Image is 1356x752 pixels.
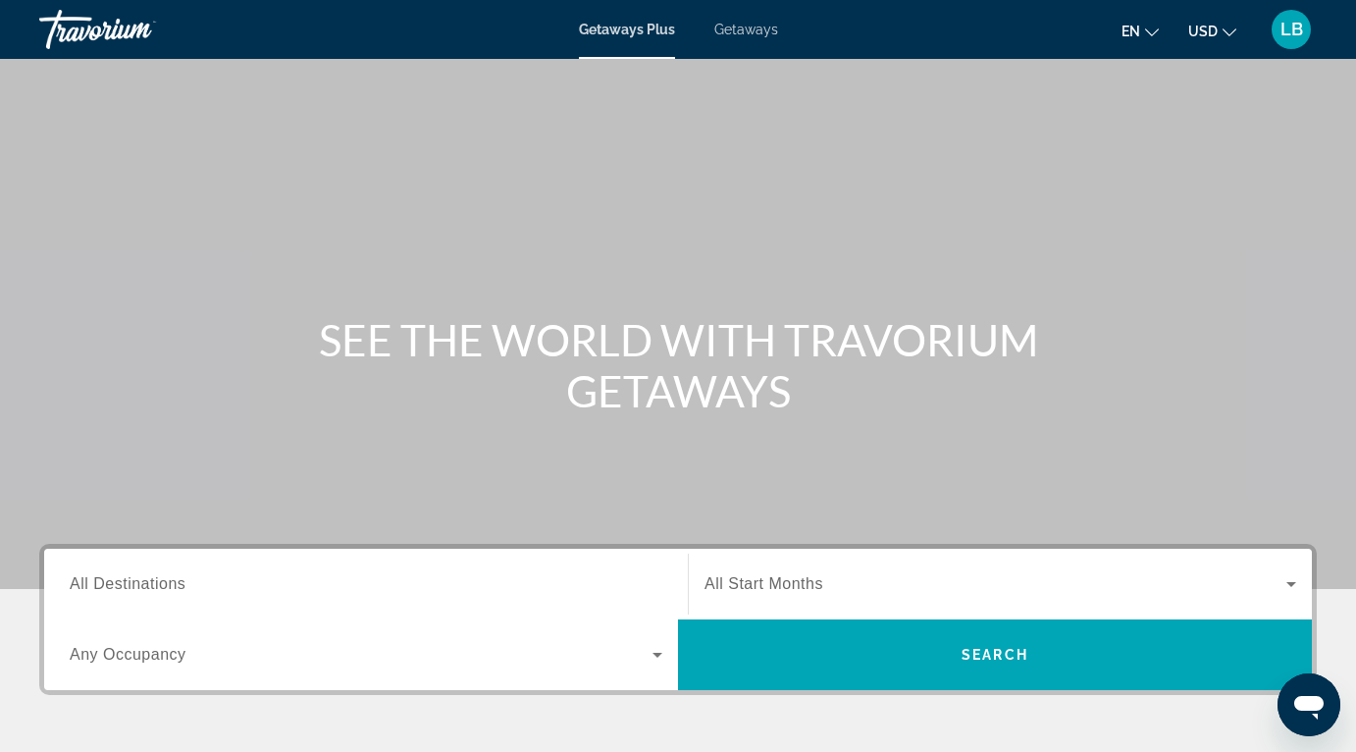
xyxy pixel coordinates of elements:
[1188,17,1236,45] button: Change currency
[70,646,186,663] span: Any Occupancy
[1121,24,1140,39] span: en
[310,314,1046,416] h1: SEE THE WORLD WITH TRAVORIUM GETAWAYS
[714,22,778,37] a: Getaways
[962,647,1028,663] span: Search
[1278,673,1340,736] iframe: Schaltfläche zum Öffnen des Messaging-Fensters
[1188,24,1218,39] span: USD
[1121,17,1159,45] button: Change language
[1266,9,1317,50] button: User Menu
[39,4,235,55] a: Travorium
[70,575,185,592] span: All Destinations
[1280,20,1303,39] span: LB
[678,619,1312,690] button: Search
[579,22,675,37] a: Getaways Plus
[44,549,1312,690] div: Search widget
[704,575,823,592] span: All Start Months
